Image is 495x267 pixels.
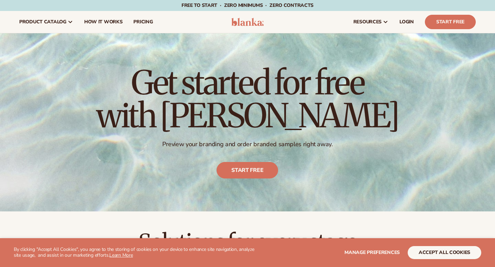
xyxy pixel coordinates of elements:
span: product catalog [19,19,66,25]
h2: Solutions for every stage [19,231,476,254]
p: Preview your branding and order branded samples right away. [96,140,399,148]
span: resources [353,19,382,25]
span: Free to start · ZERO minimums · ZERO contracts [181,2,313,9]
button: Manage preferences [344,246,400,259]
p: By clicking "Accept All Cookies", you agree to the storing of cookies on your device to enhance s... [14,247,258,258]
a: Learn More [109,252,133,258]
a: pricing [128,11,158,33]
a: product catalog [14,11,79,33]
h1: Get started for free with [PERSON_NAME] [96,66,399,132]
a: Start free [217,162,278,178]
span: How It Works [84,19,123,25]
span: pricing [133,19,153,25]
a: How It Works [79,11,128,33]
a: resources [348,11,394,33]
img: logo [231,18,264,26]
button: accept all cookies [408,246,481,259]
span: LOGIN [399,19,414,25]
a: Start Free [425,15,476,29]
a: LOGIN [394,11,419,33]
span: Manage preferences [344,249,400,256]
